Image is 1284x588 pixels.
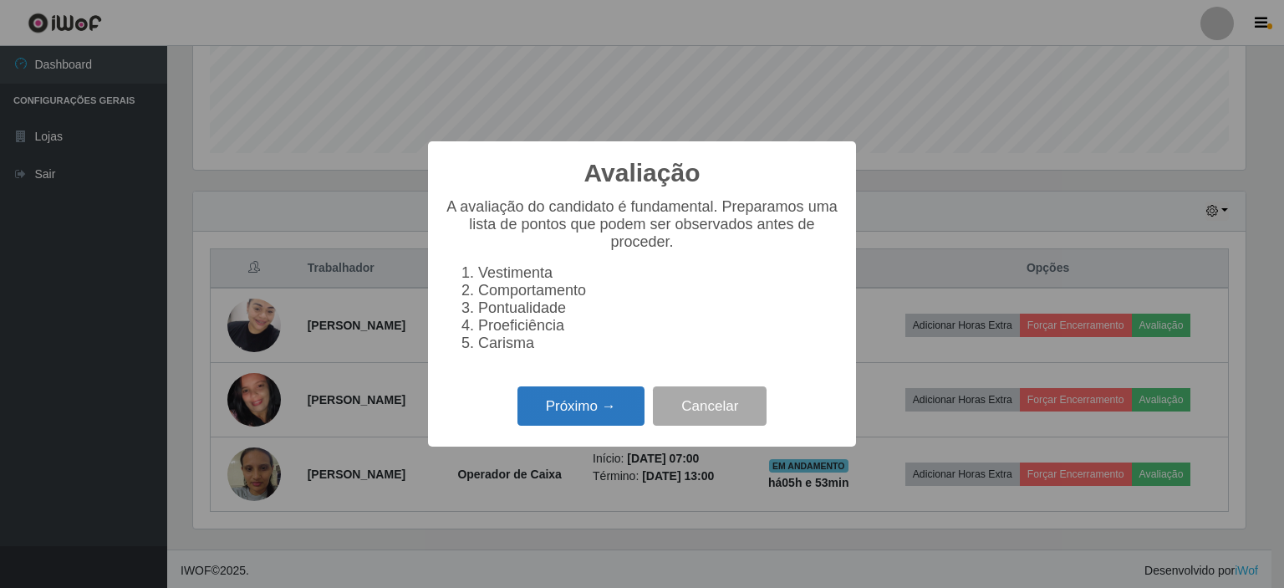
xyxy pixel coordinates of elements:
button: Cancelar [653,386,767,426]
li: Proeficiência [478,317,839,335]
li: Vestimenta [478,264,839,282]
p: A avaliação do candidato é fundamental. Preparamos uma lista de pontos que podem ser observados a... [445,198,839,251]
button: Próximo → [517,386,645,426]
li: Carisma [478,335,839,352]
li: Comportamento [478,282,839,299]
li: Pontualidade [478,299,839,317]
h2: Avaliação [584,158,701,188]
